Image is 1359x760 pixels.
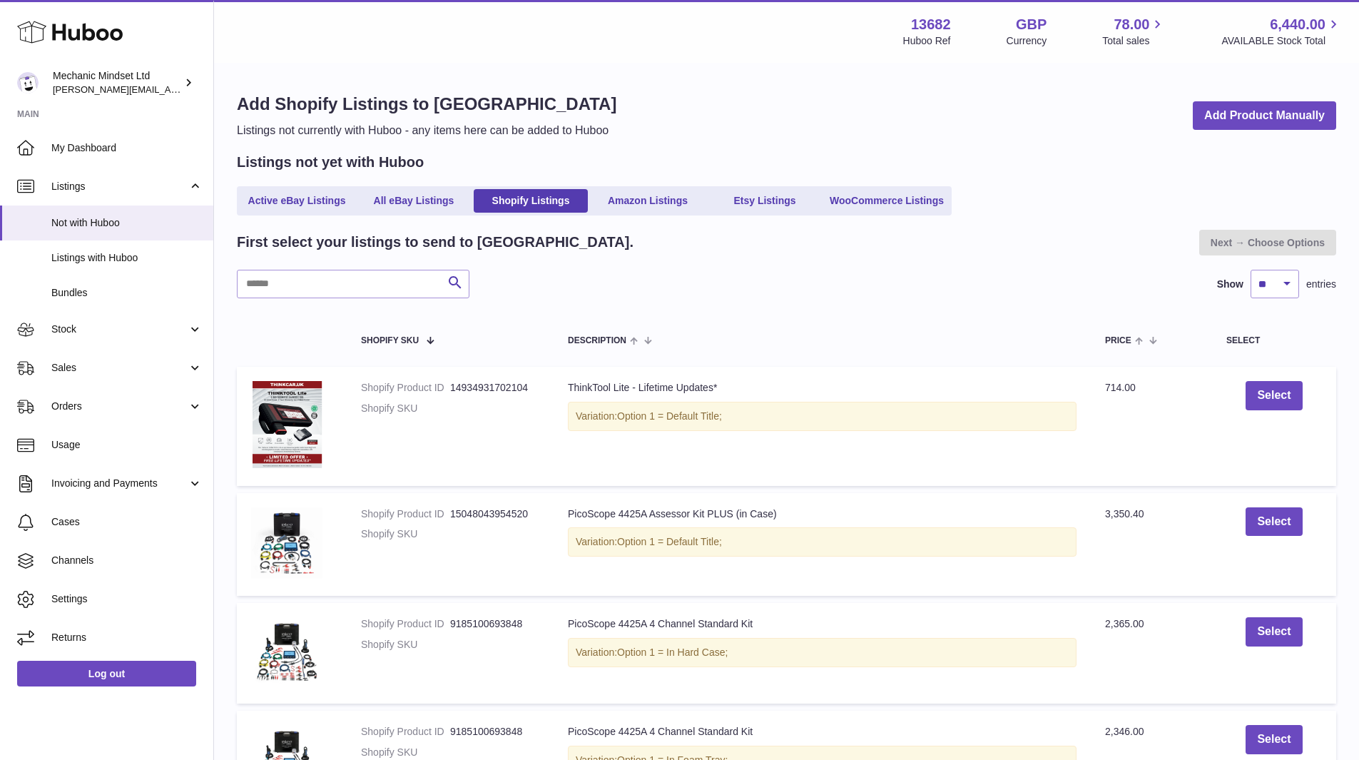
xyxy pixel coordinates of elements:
[53,69,181,96] div: Mechanic Mindset Ltd
[1306,278,1336,291] span: entries
[1221,15,1342,48] a: 6,440.00 AVAILABLE Stock Total
[1007,34,1047,48] div: Currency
[361,638,450,652] dt: Shopify SKU
[568,336,626,345] span: Description
[568,402,1076,431] div: Variation:
[240,189,354,213] a: Active eBay Listings
[51,251,203,265] span: Listings with Huboo
[361,507,450,521] dt: Shopify Product ID
[568,725,1076,739] div: PicoScope 4425A 4 Channel Standard Kit
[568,381,1076,395] div: ThinkTool Lite - Lifetime Updates*
[361,617,450,631] dt: Shopify Product ID
[1217,278,1243,291] label: Show
[51,286,203,300] span: Bundles
[1105,382,1136,393] span: 714.00
[911,15,951,34] strong: 13682
[1246,381,1302,410] button: Select
[591,189,705,213] a: Amazon Listings
[903,34,951,48] div: Huboo Ref
[357,189,471,213] a: All eBay Listings
[568,507,1076,521] div: PicoScope 4425A Assessor Kit PLUS (in Case)
[1270,15,1325,34] span: 6,440.00
[51,438,203,452] span: Usage
[450,507,539,521] dd: 15048043954520
[617,647,728,658] span: Option 1 = In Hard Case;
[1114,15,1149,34] span: 78.00
[51,323,188,336] span: Stock
[237,93,616,116] h1: Add Shopify Listings to [GEOGRAPHIC_DATA]
[617,536,722,547] span: Option 1 = Default Title;
[237,233,633,252] h2: First select your listings to send to [GEOGRAPHIC_DATA].
[825,189,949,213] a: WooCommerce Listings
[568,527,1076,557] div: Variation:
[51,515,203,529] span: Cases
[450,381,539,395] dd: 14934931702104
[1105,618,1144,629] span: 2,365.00
[17,72,39,93] img: darren@mechanicmindset.com
[361,746,450,759] dt: Shopify SKU
[361,381,450,395] dt: Shopify Product ID
[17,661,196,686] a: Log out
[450,725,539,739] dd: 9185100693848
[568,617,1076,631] div: PicoScope 4425A 4 Channel Standard Kit
[51,592,203,606] span: Settings
[361,527,450,541] dt: Shopify SKU
[1105,508,1144,520] span: 3,350.40
[1105,336,1131,345] span: Price
[1221,34,1342,48] span: AVAILABLE Stock Total
[53,83,286,95] span: [PERSON_NAME][EMAIL_ADDRESS][DOMAIN_NAME]
[251,507,322,579] img: PQ222-Vehicle_assesor_kitPicoScope.webp
[51,180,188,193] span: Listings
[1102,34,1166,48] span: Total sales
[1226,336,1322,345] div: Select
[361,725,450,739] dt: Shopify Product ID
[51,216,203,230] span: Not with Huboo
[51,141,203,155] span: My Dashboard
[1016,15,1047,34] strong: GBP
[361,402,450,415] dt: Shopify SKU
[617,410,722,422] span: Option 1 = Default Title;
[450,617,539,631] dd: 9185100693848
[1246,725,1302,754] button: Select
[474,189,588,213] a: Shopify Listings
[51,361,188,375] span: Sales
[251,617,322,685] img: 4chanstandardkit.png
[1102,15,1166,48] a: 78.00 Total sales
[51,400,188,413] span: Orders
[51,554,203,567] span: Channels
[1105,726,1144,737] span: 2,346.00
[361,336,419,345] span: Shopify SKU
[1246,507,1302,537] button: Select
[568,638,1076,667] div: Variation:
[708,189,822,213] a: Etsy Listings
[1193,101,1336,131] a: Add Product Manually
[237,153,424,172] h2: Listings not yet with Huboo
[1246,617,1302,647] button: Select
[237,123,616,138] p: Listings not currently with Huboo - any items here can be added to Huboo
[51,631,203,644] span: Returns
[251,381,322,468] img: Screenshot2025-02-04172947.png
[51,477,188,490] span: Invoicing and Payments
